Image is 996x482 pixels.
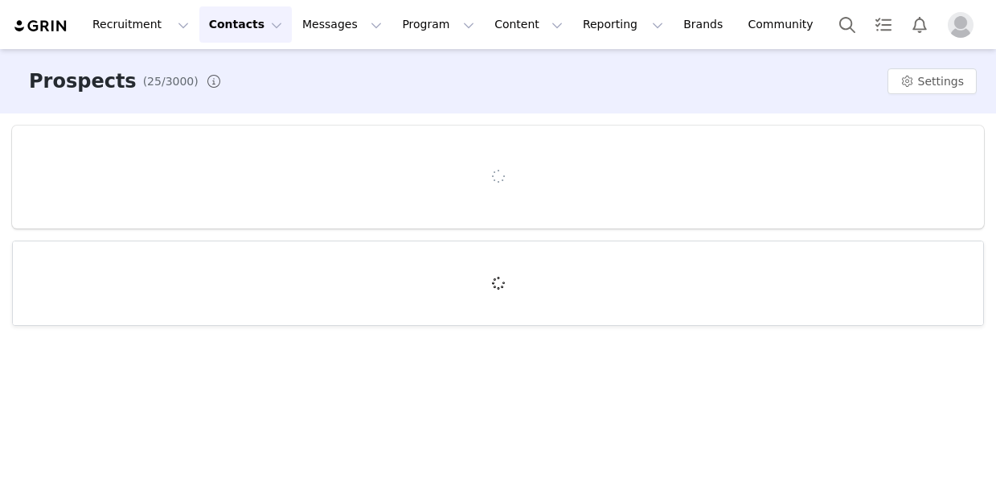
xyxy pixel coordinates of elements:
[938,12,990,38] button: Profile
[293,6,391,43] button: Messages
[143,73,199,90] span: (25/3000)
[573,6,673,43] button: Reporting
[739,6,830,43] a: Community
[29,67,137,96] h3: Prospects
[887,68,977,94] button: Settings
[392,6,484,43] button: Program
[948,12,973,38] img: placeholder-profile.jpg
[13,19,69,34] img: grin logo
[674,6,737,43] a: Brands
[866,6,901,43] a: Tasks
[902,6,937,43] button: Notifications
[83,6,199,43] button: Recruitment
[830,6,865,43] button: Search
[199,6,292,43] button: Contacts
[485,6,572,43] button: Content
